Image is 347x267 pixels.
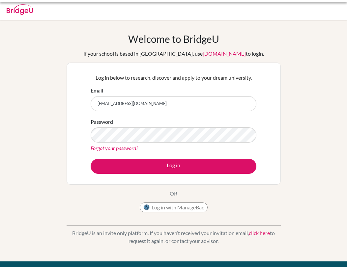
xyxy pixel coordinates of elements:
[7,4,33,15] img: Bridge-U
[140,202,208,212] button: Log in with ManageBac
[203,50,246,57] a: [DOMAIN_NAME]
[170,190,177,198] p: OR
[91,159,256,174] button: Log in
[91,118,113,126] label: Password
[249,230,270,236] a: click here
[83,50,264,58] div: If your school is based in [GEOGRAPHIC_DATA], use to login.
[67,229,281,245] p: BridgeU is an invite only platform. If you haven’t received your invitation email, to request it ...
[91,145,138,151] a: Forgot your password?
[91,74,256,82] p: Log in below to research, discover and apply to your dream university.
[128,33,219,45] h1: Welcome to BridgeU
[91,87,103,94] label: Email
